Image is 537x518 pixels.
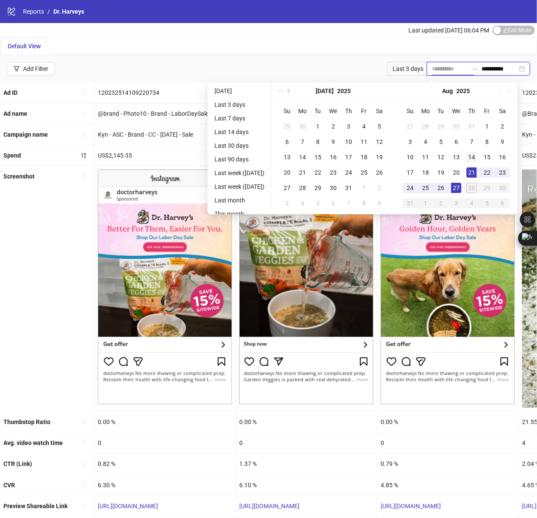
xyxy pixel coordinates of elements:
[328,183,338,193] div: 30
[449,149,464,165] td: 2025-08-13
[420,121,431,132] div: 28
[326,165,341,180] td: 2025-07-23
[81,90,87,96] span: sort-ascending
[337,82,351,100] button: Choose a year
[211,154,268,164] li: Last 90 days
[359,121,369,132] div: 4
[279,149,295,165] td: 2025-07-13
[356,119,372,134] td: 2025-07-04
[479,180,495,196] td: 2025-08-29
[449,134,464,149] td: 2025-08-06
[94,82,235,103] div: 120232514109220734
[313,167,323,178] div: 22
[402,103,418,119] th: Su
[433,134,449,149] td: 2025-08-05
[449,103,464,119] th: We
[418,196,433,211] td: 2025-09-01
[467,152,477,162] div: 14
[436,167,446,178] div: 19
[297,121,308,132] div: 30
[359,137,369,147] div: 11
[418,134,433,149] td: 2025-08-04
[94,433,235,453] div: 0
[372,103,387,119] th: Sa
[341,149,356,165] td: 2025-07-17
[467,183,477,193] div: 28
[482,137,492,147] div: 8
[94,454,235,474] div: 0.82 %
[14,66,20,72] span: filter
[451,121,461,132] div: 30
[402,165,418,180] td: 2025-08-17
[211,127,268,137] li: Last 14 days
[405,137,415,147] div: 3
[81,461,87,467] span: sort-ascending
[402,149,418,165] td: 2025-08-10
[405,167,415,178] div: 17
[433,149,449,165] td: 2025-08-12
[295,149,310,165] td: 2025-07-14
[282,183,292,193] div: 27
[326,180,341,196] td: 2025-07-30
[479,119,495,134] td: 2025-08-01
[495,165,510,180] td: 2025-08-23
[374,121,384,132] div: 5
[98,503,158,509] a: [URL][DOMAIN_NAME]
[482,167,492,178] div: 22
[482,152,492,162] div: 15
[359,183,369,193] div: 1
[443,82,453,100] button: Choose a month
[451,167,461,178] div: 20
[343,183,354,193] div: 31
[282,152,292,162] div: 13
[482,121,492,132] div: 1
[7,62,55,76] button: Add Filter
[316,82,334,100] button: Choose a month
[377,433,518,453] div: 0
[81,111,87,117] span: sort-ascending
[211,181,268,192] li: Last week ([DATE])
[418,103,433,119] th: Mo
[402,134,418,149] td: 2025-08-03
[402,119,418,134] td: 2025-07-27
[495,149,510,165] td: 2025-08-16
[343,152,354,162] div: 17
[81,173,87,179] span: sort-ascending
[464,134,479,149] td: 2025-08-07
[282,137,292,147] div: 6
[295,165,310,180] td: 2025-07-21
[356,180,372,196] td: 2025-08-01
[81,482,87,488] span: sort-ascending
[295,134,310,149] td: 2025-07-07
[94,412,235,432] div: 0.00 %
[211,140,268,151] li: Last 30 days
[313,183,323,193] div: 29
[433,103,449,119] th: Tu
[433,119,449,134] td: 2025-07-29
[236,412,377,432] div: 0.00 %
[341,103,356,119] th: Th
[374,183,384,193] div: 2
[8,43,41,50] span: Default View
[326,196,341,211] td: 2025-08-06
[467,198,477,208] div: 4
[374,198,384,208] div: 9
[436,121,446,132] div: 29
[418,180,433,196] td: 2025-08-25
[464,119,479,134] td: 2025-07-31
[464,103,479,119] th: Th
[482,183,492,193] div: 29
[94,145,235,166] div: US$2,145.35
[295,119,310,134] td: 2025-06-30
[310,165,326,180] td: 2025-07-22
[402,180,418,196] td: 2025-08-24
[279,103,295,119] th: Su
[23,65,48,72] div: Add Filter
[3,131,48,138] b: Campaign name
[341,134,356,149] td: 2025-07-10
[328,198,338,208] div: 6
[328,167,338,178] div: 23
[343,121,354,132] div: 3
[3,173,35,180] b: Screenshot
[343,198,354,208] div: 7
